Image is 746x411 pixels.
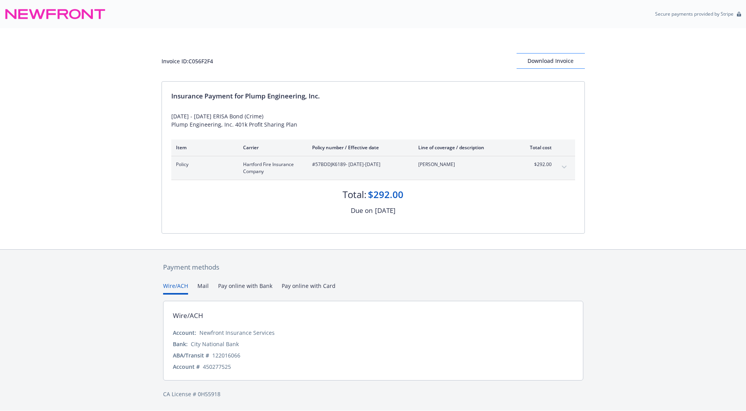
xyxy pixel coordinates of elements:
div: 450277525 [203,363,231,371]
span: [PERSON_NAME] [418,161,510,168]
button: expand content [558,161,570,173]
span: #57BDDJK6189 - [DATE]-[DATE] [312,161,406,168]
span: Hartford Fire Insurance Company [243,161,300,175]
div: Total cost [522,144,552,151]
div: Wire/ACH [173,311,203,321]
div: [DATE] - [DATE] ERISA Bond (Crime) Plump Engineering, Inc. 401k Profit Sharing Plan [171,112,575,129]
div: Policy number / Effective date [312,144,406,151]
span: Policy [176,161,231,168]
div: 122016066 [212,351,240,359]
div: Insurance Payment for Plump Engineering, Inc. [171,91,575,101]
div: Bank: [173,340,188,348]
p: Secure payments provided by Stripe [655,11,734,17]
div: City National Bank [191,340,239,348]
div: Carrier [243,144,300,151]
div: Account # [173,363,200,371]
span: $292.00 [522,161,552,168]
div: Line of coverage / description [418,144,510,151]
div: ABA/Transit # [173,351,209,359]
div: PolicyHartford Fire Insurance Company#57BDDJK6189- [DATE]-[DATE][PERSON_NAME]$292.00expand content [171,156,575,180]
button: Pay online with Card [282,282,336,295]
div: Payment methods [163,262,583,272]
div: Newfront Insurance Services [199,329,275,337]
div: [DATE] [375,205,396,216]
div: Invoice ID: C056F2F4 [162,57,213,65]
div: Total: [343,188,366,201]
button: Download Invoice [517,53,585,69]
button: Mail [197,282,209,295]
div: Due on [351,205,373,216]
div: Item [176,144,231,151]
button: Wire/ACH [163,282,188,295]
div: Account: [173,329,196,337]
div: CA License # 0H55918 [163,390,583,398]
button: Pay online with Bank [218,282,272,295]
div: Download Invoice [517,54,585,68]
div: $292.00 [368,188,403,201]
